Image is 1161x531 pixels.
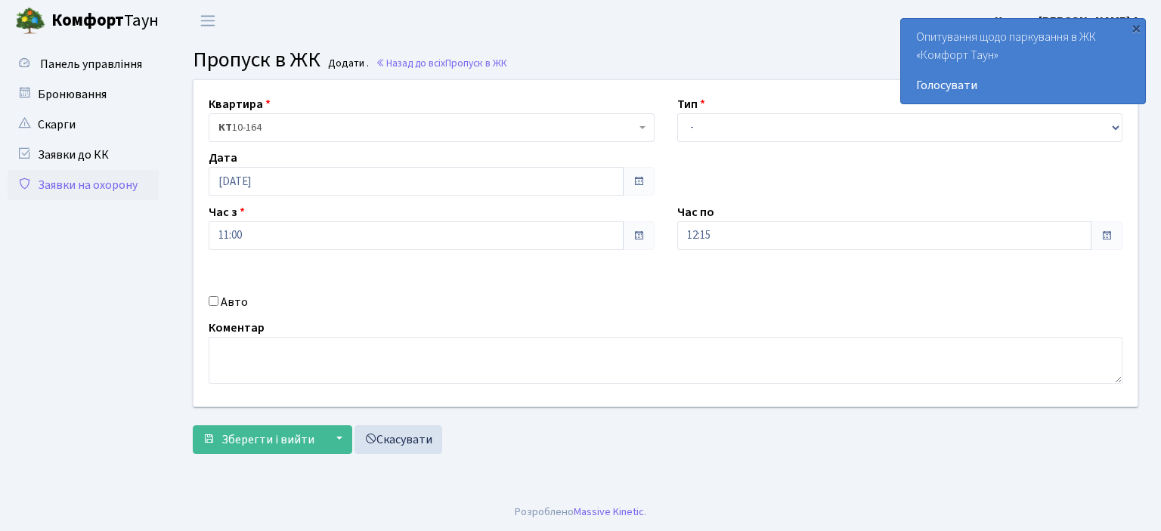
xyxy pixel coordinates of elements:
[901,19,1145,103] div: Опитування щодо паркування в ЖК «Комфорт Таун»
[1128,20,1144,36] div: ×
[995,13,1143,29] b: Цитрус [PERSON_NAME] А.
[218,120,636,135] span: <b>КТ</b>&nbsp;&nbsp;&nbsp;&nbsp;10-164
[677,203,714,221] label: Час по
[221,293,248,311] label: Авто
[8,49,159,79] a: Панель управління
[193,45,320,75] span: Пропуск в ЖК
[15,6,45,36] img: logo.png
[325,57,369,70] small: Додати .
[209,203,245,221] label: Час з
[677,95,705,113] label: Тип
[209,319,265,337] label: Коментар
[8,140,159,170] a: Заявки до КК
[209,95,271,113] label: Квартира
[8,170,159,200] a: Заявки на охорону
[193,425,324,454] button: Зберегти і вийти
[189,8,227,33] button: Переключити навігацію
[515,504,646,520] div: Розроблено .
[445,56,507,70] span: Пропуск в ЖК
[8,110,159,140] a: Скарги
[51,8,124,32] b: Комфорт
[354,425,442,454] a: Скасувати
[209,113,655,142] span: <b>КТ</b>&nbsp;&nbsp;&nbsp;&nbsp;10-164
[221,431,314,448] span: Зберегти і вийти
[209,149,237,167] label: Дата
[916,76,1130,94] a: Голосувати
[574,504,644,520] a: Massive Kinetic
[995,12,1143,30] a: Цитрус [PERSON_NAME] А.
[40,56,142,73] span: Панель управління
[51,8,159,34] span: Таун
[8,79,159,110] a: Бронювання
[218,120,232,135] b: КТ
[376,56,507,70] a: Назад до всіхПропуск в ЖК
